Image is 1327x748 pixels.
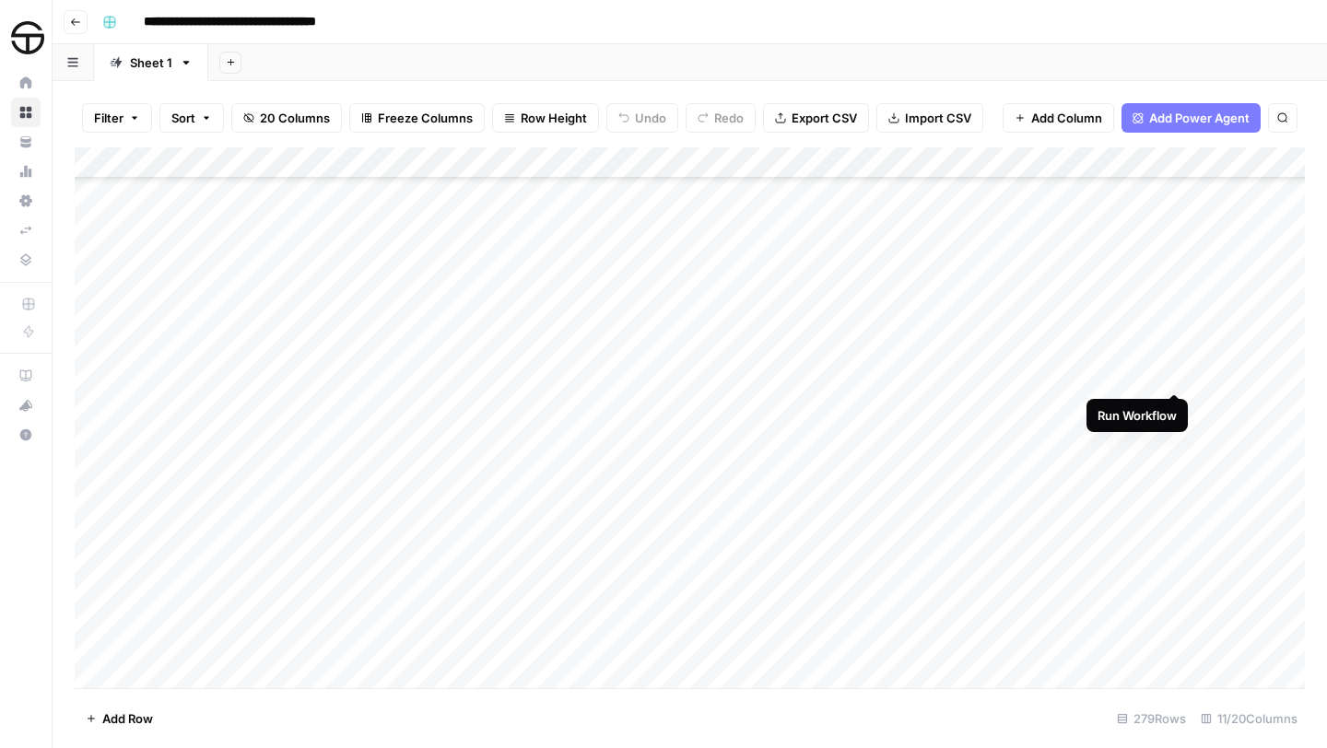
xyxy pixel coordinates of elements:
button: 20 Columns [231,103,342,133]
button: Freeze Columns [349,103,485,133]
span: Add Row [102,709,153,728]
button: Import CSV [876,103,983,133]
button: Add Column [1003,103,1114,133]
div: Sheet 1 [130,53,172,72]
a: Settings [11,186,41,216]
button: Add Row [75,704,164,733]
a: Syncs [11,216,41,245]
span: Add Power Agent [1149,109,1250,127]
span: Add Column [1031,109,1102,127]
button: Workspace: SimpleTire [11,15,41,61]
span: Import CSV [905,109,971,127]
a: Usage [11,157,41,186]
div: 11/20 Columns [1193,704,1305,733]
button: Undo [606,103,678,133]
div: What's new? [12,392,40,419]
button: Export CSV [763,103,869,133]
div: 279 Rows [1110,704,1193,733]
span: Undo [635,109,666,127]
button: Sort [159,103,224,133]
button: Row Height [492,103,599,133]
span: 20 Columns [260,109,330,127]
img: SimpleTire Logo [11,21,44,54]
a: Your Data [11,127,41,157]
button: Add Power Agent [1121,103,1261,133]
span: Filter [94,109,123,127]
a: Sheet 1 [94,44,208,81]
a: Data Library [11,245,41,275]
div: Run Workflow [1098,406,1177,425]
span: Export CSV [792,109,857,127]
button: What's new? [11,391,41,420]
a: Browse [11,98,41,127]
span: Freeze Columns [378,109,473,127]
a: AirOps Academy [11,361,41,391]
button: Filter [82,103,152,133]
button: Redo [686,103,756,133]
span: Row Height [521,109,587,127]
span: Redo [714,109,744,127]
span: Sort [171,109,195,127]
a: Home [11,68,41,98]
button: Help + Support [11,420,41,450]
